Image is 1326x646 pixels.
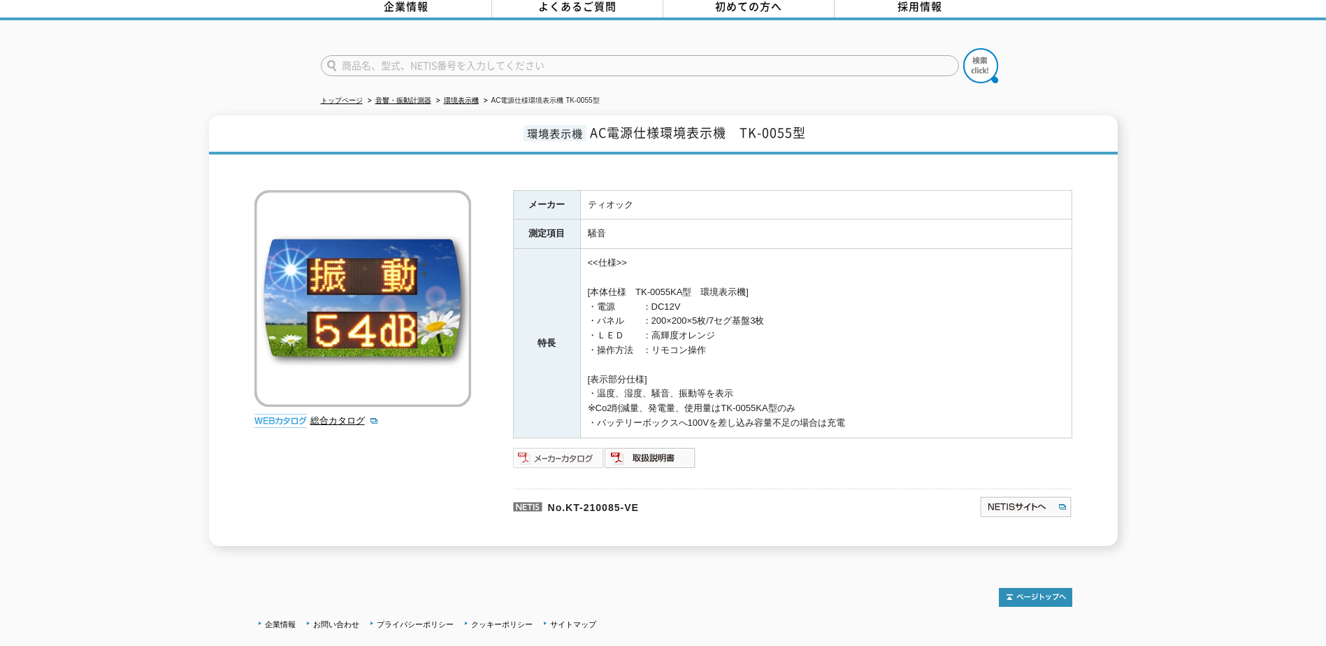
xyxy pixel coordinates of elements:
[580,249,1072,438] td: <<仕様>> [本体仕様 TK-0055KA型 環境表示機] ・電源 ：DC12V ・パネル ：200×200×5枚/7セグ基盤3枚 ・ＬＥＤ ：高輝度オレンジ ・操作方法 ：リモコン操作 [表...
[513,447,605,469] img: メーカーカタログ
[999,588,1072,607] img: トップページへ
[313,620,359,629] a: お問い合わせ
[979,496,1072,518] img: NETISサイトへ
[580,190,1072,220] td: ティオック
[375,96,431,104] a: 音響・振動計測器
[580,220,1072,249] td: 騒音
[444,96,479,104] a: 環境表示機
[524,125,586,141] span: 環境表示機
[481,94,600,108] li: AC電源仕様環境表示機 TK-0055型
[605,456,696,466] a: 取扱説明書
[254,414,307,428] img: webカタログ
[321,96,363,104] a: トップページ
[321,55,959,76] input: 商品名、型式、NETIS番号を入力してください
[254,190,471,407] img: AC電源仕様環境表示機 TK-0055型
[590,123,806,142] span: AC電源仕様環境表示機 TK-0055型
[605,447,696,469] img: 取扱説明書
[513,249,580,438] th: 特長
[513,190,580,220] th: メーカー
[550,620,596,629] a: サイトマップ
[513,456,605,466] a: メーカーカタログ
[471,620,533,629] a: クッキーポリシー
[963,48,998,83] img: btn_search.png
[513,489,844,522] p: No.KT-210085-VE
[377,620,454,629] a: プライバシーポリシー
[265,620,296,629] a: 企業情報
[310,415,379,426] a: 総合カタログ
[513,220,580,249] th: 測定項目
